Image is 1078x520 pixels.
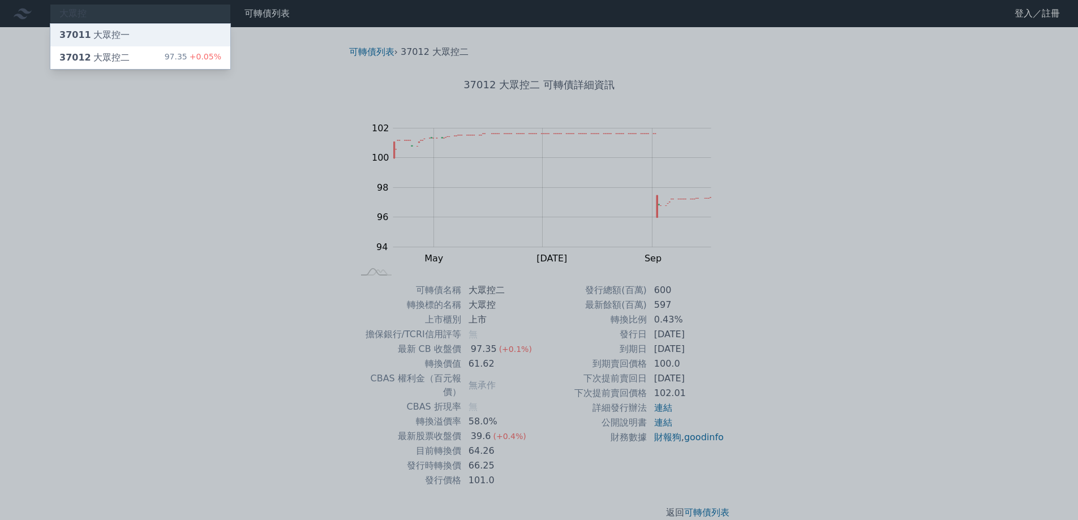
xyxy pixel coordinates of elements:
div: 大眾控一 [59,28,130,42]
div: 大眾控二 [59,51,130,65]
span: 37011 [59,29,91,40]
a: 37011大眾控一 [50,24,230,46]
div: 97.35 [165,51,221,65]
span: 37012 [59,52,91,63]
iframe: Chat Widget [1021,466,1078,520]
a: 37012大眾控二 97.35+0.05% [50,46,230,69]
div: 聊天小工具 [1021,466,1078,520]
span: +0.05% [187,52,221,61]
